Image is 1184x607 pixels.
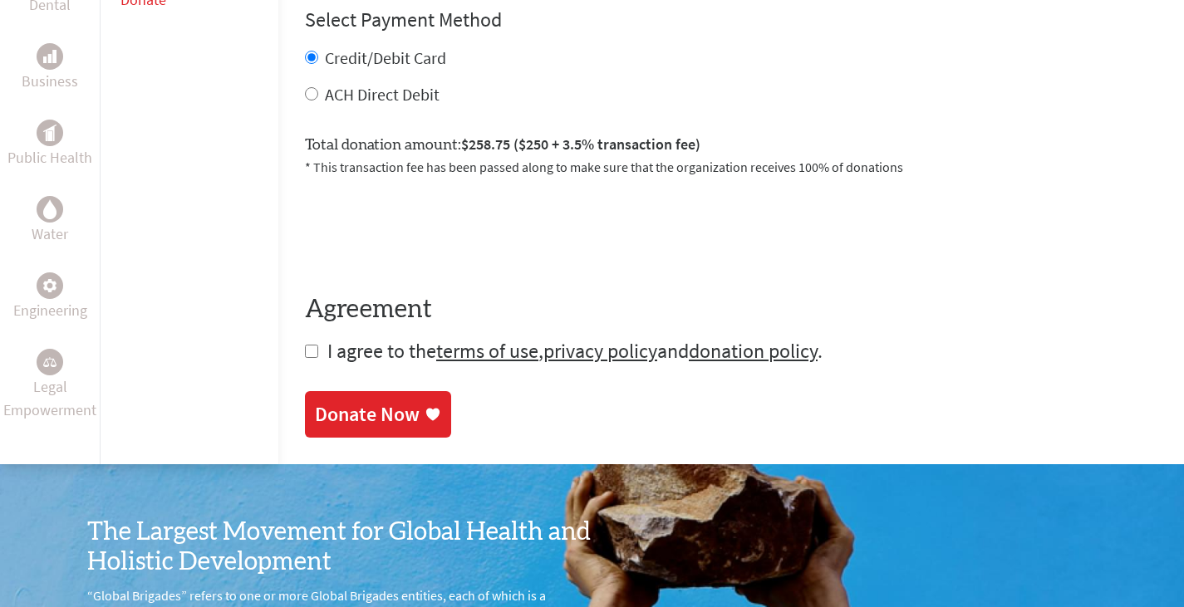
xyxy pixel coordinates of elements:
[7,146,92,169] p: Public Health
[37,272,63,299] div: Engineering
[22,43,78,93] a: BusinessBusiness
[43,50,56,63] img: Business
[32,196,68,246] a: WaterWater
[436,338,538,364] a: terms of use
[305,197,558,262] iframe: reCAPTCHA
[305,157,1157,177] p: * This transaction fee has been passed along to make sure that the organization receives 100% of ...
[325,47,446,68] label: Credit/Debit Card
[325,84,440,105] label: ACH Direct Debit
[315,401,420,428] div: Donate Now
[32,223,68,246] p: Water
[327,338,823,364] span: I agree to the , and .
[43,125,56,141] img: Public Health
[13,299,87,322] p: Engineering
[22,70,78,93] p: Business
[43,200,56,219] img: Water
[305,7,1157,33] h4: Select Payment Method
[37,349,63,375] div: Legal Empowerment
[3,375,96,422] p: Legal Empowerment
[305,133,700,157] label: Total donation amount:
[37,120,63,146] div: Public Health
[3,349,96,422] a: Legal EmpowermentLegal Empowerment
[43,279,56,292] img: Engineering
[37,43,63,70] div: Business
[7,120,92,169] a: Public HealthPublic Health
[305,391,451,438] a: Donate Now
[37,196,63,223] div: Water
[13,272,87,322] a: EngineeringEngineering
[87,517,592,577] h3: The Largest Movement for Global Health and Holistic Development
[43,357,56,367] img: Legal Empowerment
[461,135,700,154] span: $258.75 ($250 + 3.5% transaction fee)
[689,338,818,364] a: donation policy
[543,338,657,364] a: privacy policy
[305,295,1157,325] h4: Agreement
